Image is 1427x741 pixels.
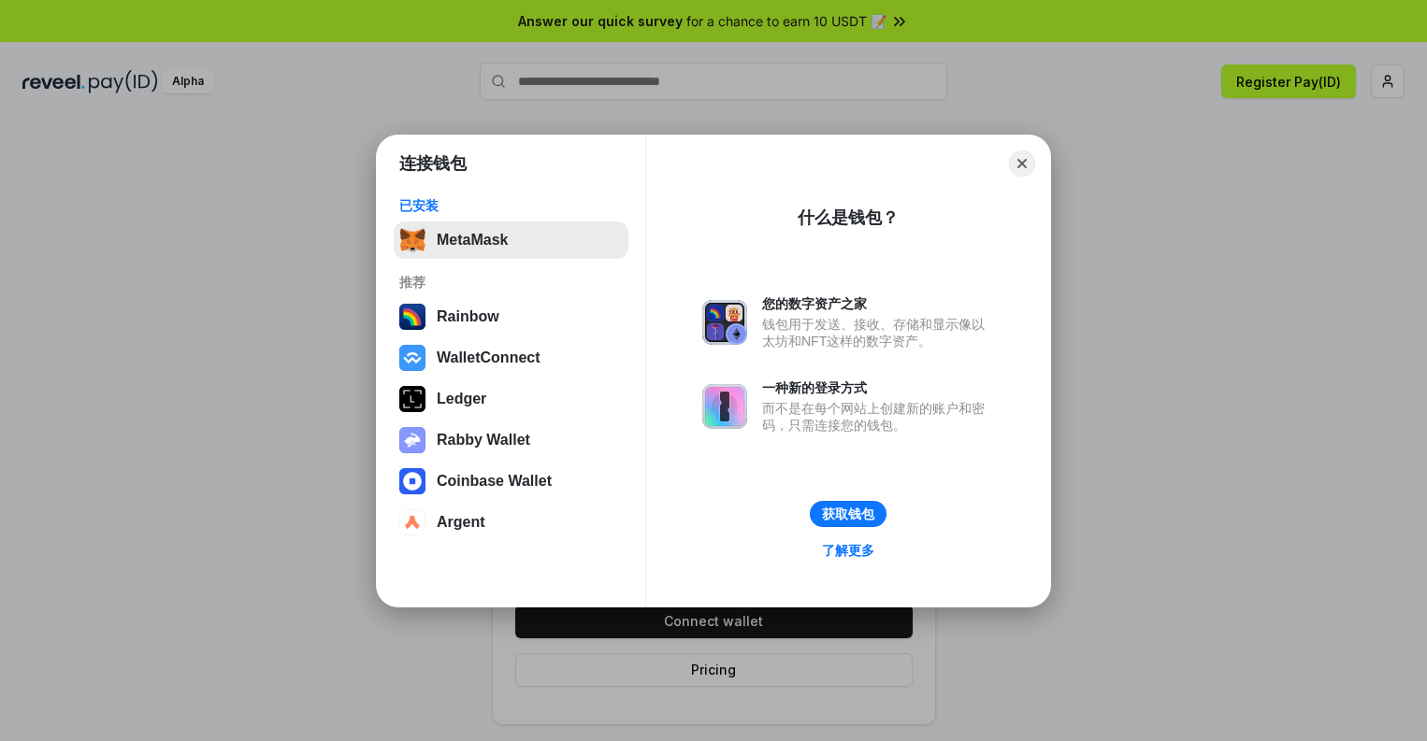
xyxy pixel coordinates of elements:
div: Rainbow [437,308,499,325]
h1: 连接钱包 [399,152,467,175]
div: 钱包用于发送、接收、存储和显示像以太坊和NFT这样的数字资产。 [762,316,994,349]
div: WalletConnect [437,349,541,366]
img: svg+xml,%3Csvg%20xmlns%3D%22http%3A%2F%2Fwww.w3.org%2F2000%2Fsvg%22%20fill%3D%22none%22%20viewBox... [399,427,425,453]
button: 获取钱包 [810,501,886,527]
img: svg+xml,%3Csvg%20width%3D%2228%22%20height%3D%2228%22%20viewBox%3D%220%200%2028%2028%22%20fill%3D... [399,509,425,535]
img: svg+xml,%3Csvg%20xmlns%3D%22http%3A%2F%2Fwww.w3.org%2F2000%2Fsvg%22%20fill%3D%22none%22%20viewBox... [702,300,747,345]
button: Ledger [394,380,628,418]
div: 已安装 [399,197,623,214]
div: MetaMask [437,232,508,249]
div: Argent [437,514,485,531]
div: Rabby Wallet [437,432,530,449]
button: Rainbow [394,298,628,335]
img: svg+xml,%3Csvg%20xmlns%3D%22http%3A%2F%2Fwww.w3.org%2F2000%2Fsvg%22%20width%3D%2228%22%20height%3... [399,386,425,412]
div: Ledger [437,391,486,407]
button: Coinbase Wallet [394,463,628,500]
button: Argent [394,504,628,541]
button: MetaMask [394,221,628,259]
img: svg+xml,%3Csvg%20width%3D%2228%22%20height%3D%2228%22%20viewBox%3D%220%200%2028%2028%22%20fill%3D... [399,345,425,371]
button: Rabby Wallet [394,421,628,459]
img: svg+xml,%3Csvg%20width%3D%22120%22%20height%3D%22120%22%20viewBox%3D%220%200%20120%20120%22%20fil... [399,304,425,330]
div: Coinbase Wallet [437,473,552,490]
button: WalletConnect [394,339,628,377]
div: 获取钱包 [822,506,874,522]
div: 您的数字资产之家 [762,295,994,312]
img: svg+xml,%3Csvg%20width%3D%2228%22%20height%3D%2228%22%20viewBox%3D%220%200%2028%2028%22%20fill%3D... [399,468,425,494]
button: Close [1009,150,1035,177]
a: 了解更多 [811,538,886,563]
div: 推荐 [399,274,623,291]
div: 一种新的登录方式 [762,379,994,396]
img: svg+xml,%3Csvg%20fill%3D%22none%22%20height%3D%2233%22%20viewBox%3D%220%200%2035%2033%22%20width%... [399,227,425,253]
div: 什么是钱包？ [798,207,899,229]
div: 而不是在每个网站上创建新的账户和密码，只需连接您的钱包。 [762,400,994,434]
div: 了解更多 [822,542,874,559]
img: svg+xml,%3Csvg%20xmlns%3D%22http%3A%2F%2Fwww.w3.org%2F2000%2Fsvg%22%20fill%3D%22none%22%20viewBox... [702,384,747,429]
